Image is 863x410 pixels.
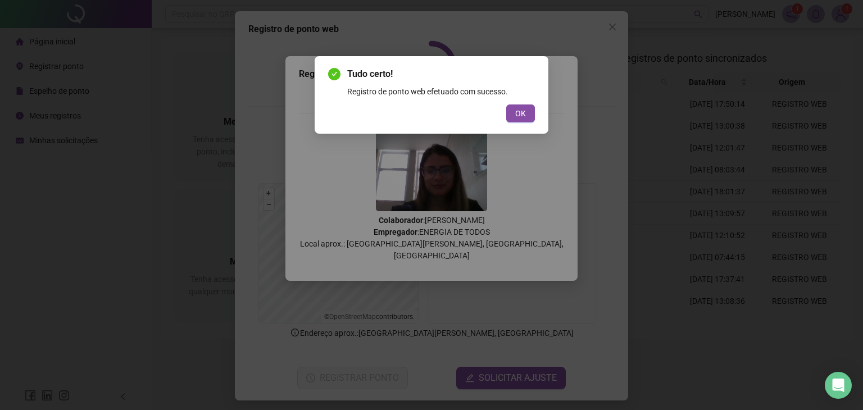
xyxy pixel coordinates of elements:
span: Tudo certo! [347,67,535,81]
span: OK [515,107,526,120]
div: Registro de ponto web efetuado com sucesso. [347,85,535,98]
span: check-circle [328,68,340,80]
div: Open Intercom Messenger [825,372,852,399]
button: OK [506,104,535,122]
